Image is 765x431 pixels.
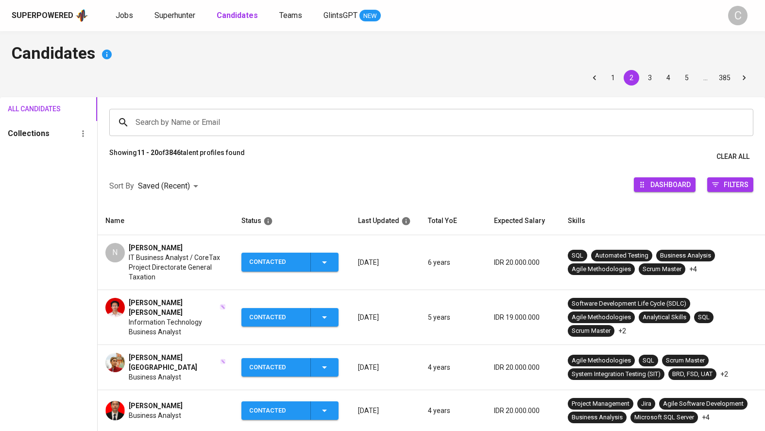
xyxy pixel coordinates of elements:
[249,401,303,420] div: Contacted
[663,399,744,409] div: Agile Software Development
[428,312,478,322] p: 5 years
[650,178,691,191] span: Dashboard
[241,253,339,272] button: Contacted
[736,70,752,86] button: Go to next page
[716,151,749,163] span: Clear All
[420,207,486,235] th: Total YoE
[572,313,631,322] div: Agile Methodologies
[494,362,552,372] p: IDR 20.000.000
[249,308,303,327] div: Contacted
[350,207,420,235] th: Last Updated
[428,406,478,415] p: 4 years
[572,265,631,274] div: Agile Methodologies
[358,312,412,322] p: [DATE]
[643,265,681,274] div: Scrum Master
[618,326,626,336] p: +2
[279,11,302,20] span: Teams
[605,70,621,86] button: Go to page 1
[672,370,713,379] div: BRD, FSD, UAT
[428,258,478,267] p: 6 years
[358,258,412,267] p: [DATE]
[279,10,304,22] a: Teams
[359,11,381,21] span: NEW
[358,406,412,415] p: [DATE]
[105,298,125,317] img: 0f4cfb2c7bedb30d1c3fab230f8ac042.jpg
[241,308,339,327] button: Contacted
[241,358,339,377] button: Contacted
[572,413,623,422] div: Business Analysis
[154,11,195,20] span: Superhunter
[585,70,753,86] nav: pagination navigation
[217,11,258,20] b: Candidates
[494,406,552,415] p: IDR 20.000.000
[643,356,654,365] div: SQL
[109,148,245,166] p: Showing of talent profiles found
[105,243,125,262] div: N
[643,313,686,322] div: Analytical Skills
[220,304,226,310] img: magic_wand.svg
[689,264,697,274] p: +4
[587,70,602,86] button: Go to previous page
[642,70,658,86] button: Go to page 3
[105,401,125,420] img: 1447c00504e16394f57b7686d2f2fef1.jpg
[728,6,748,25] div: C
[129,353,219,372] span: [PERSON_NAME][GEOGRAPHIC_DATA]
[720,369,728,379] p: +2
[154,10,197,22] a: Superhunter
[572,299,686,309] div: Software Development Life Cycle (SDLC)
[12,10,73,21] div: Superpowered
[75,8,88,23] img: app logo
[249,358,303,377] div: Contacted
[660,251,711,260] div: Business Analysis
[323,11,357,20] span: GlintsGPT
[129,243,183,253] span: [PERSON_NAME]
[595,251,648,260] div: Automated Testing
[572,251,583,260] div: SQL
[634,413,694,422] div: Microsoft SQL Server
[138,180,190,192] p: Saved (Recent)
[129,401,183,411] span: [PERSON_NAME]
[105,353,125,372] img: 0eabf6531324f5b5266661fe22a2764b.jpg
[220,359,226,364] img: magic_wand.svg
[8,103,47,115] span: All Candidates
[98,207,234,235] th: Name
[666,356,705,365] div: Scrum Master
[116,10,135,22] a: Jobs
[129,298,219,317] span: [PERSON_NAME] [PERSON_NAME]
[572,370,661,379] div: System Integration Testing (SIT)
[572,327,611,336] div: Scrum Master
[572,399,629,409] div: Project Management
[137,149,158,156] b: 11 - 20
[624,70,639,86] button: page 2
[116,11,133,20] span: Jobs
[138,177,202,195] div: Saved (Recent)
[428,362,478,372] p: 4 years
[358,362,412,372] p: [DATE]
[217,10,260,22] a: Candidates
[129,372,181,382] span: Business Analyst
[702,413,710,422] p: +4
[8,127,50,140] h6: Collections
[679,70,695,86] button: Go to page 5
[698,313,710,322] div: SQL
[241,401,339,420] button: Contacted
[713,148,753,166] button: Clear All
[109,180,134,192] p: Sort By
[707,177,753,192] button: Filters
[249,253,303,272] div: Contacted
[641,399,651,409] div: Jira
[12,43,753,66] h4: Candidates
[323,10,381,22] a: GlintsGPT NEW
[234,207,350,235] th: Status
[634,177,696,192] button: Dashboard
[697,73,713,83] div: …
[494,258,552,267] p: IDR 20.000.000
[165,149,181,156] b: 3846
[716,70,733,86] button: Go to page 385
[12,8,88,23] a: Superpoweredapp logo
[494,312,552,322] p: IDR 19.000.000
[129,317,226,337] span: Information Technology Business Analyst
[724,178,748,191] span: Filters
[129,253,226,282] span: IT Business Analyst / CoreTax Project Directorate General Taxation
[572,356,631,365] div: Agile Methodologies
